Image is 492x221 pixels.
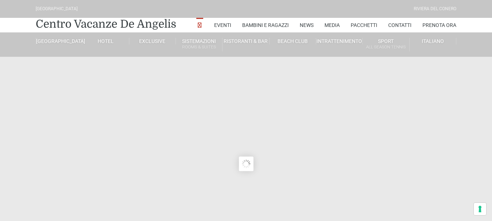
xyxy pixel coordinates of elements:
[351,18,377,32] a: Pacchetti
[129,38,176,44] a: Exclusive
[363,44,409,51] small: All Season Tennis
[269,38,316,44] a: Beach Club
[316,38,363,44] a: Intrattenimento
[422,38,444,44] span: Italiano
[324,18,340,32] a: Media
[414,5,456,12] div: Riviera Del Conero
[363,38,409,51] a: SportAll Season Tennis
[474,203,486,215] button: Le tue preferenze relative al consenso per le tecnologie di tracciamento
[300,18,314,32] a: News
[388,18,412,32] a: Contatti
[214,18,231,32] a: Eventi
[176,44,222,51] small: Rooms & Suites
[242,18,289,32] a: Bambini e Ragazzi
[36,5,78,12] div: [GEOGRAPHIC_DATA]
[36,17,176,31] a: Centro Vacanze De Angelis
[223,38,269,44] a: Ristoranti & Bar
[422,18,456,32] a: Prenota Ora
[176,38,223,51] a: SistemazioniRooms & Suites
[36,38,82,44] a: [GEOGRAPHIC_DATA]
[82,38,129,44] a: Hotel
[410,38,456,44] a: Italiano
